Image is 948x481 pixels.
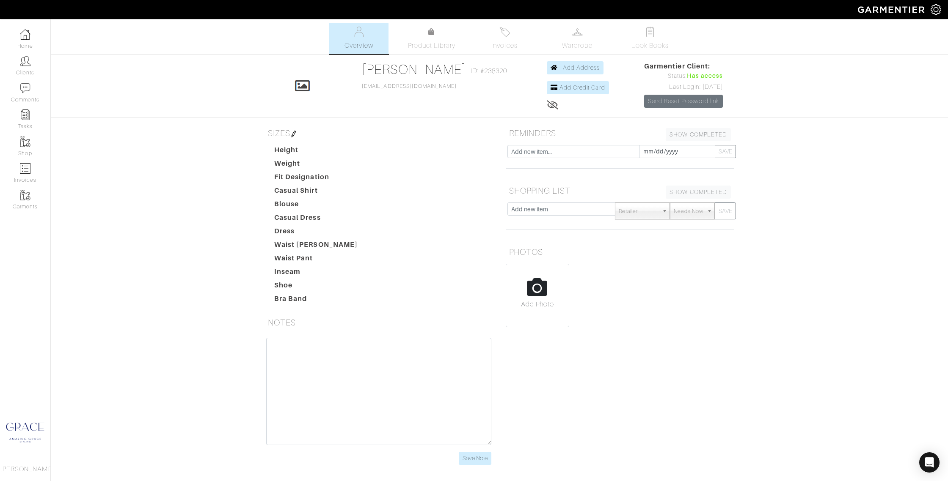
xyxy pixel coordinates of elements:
a: Add Credit Card [547,81,609,94]
dt: Casual Dress [268,213,364,226]
img: garments-icon-b7da505a4dc4fd61783c78ac3ca0ef83fa9d6f193b1c9dc38574b1d14d53ca28.png [20,137,30,147]
a: Overview [329,23,389,54]
input: Add new item... [507,145,639,158]
span: Needs Now [674,203,703,220]
dt: Height [268,145,364,159]
span: ID: #238320 [471,66,507,76]
button: SAVE [715,145,736,158]
img: basicinfo-40fd8af6dae0f16599ec9e87c0ef1c0a1fdea2edbe929e3d69a839185d80c458.svg [354,27,364,37]
dt: Bra Band [268,294,364,307]
span: Add Address [563,64,600,71]
div: Status: [644,71,723,81]
img: wardrobe-487a4870c1b7c33e795ec22d11cfc2ed9d08956e64fb3008fe2437562e282088.svg [572,27,583,37]
dt: Waist Pant [268,253,364,267]
dt: Weight [268,159,364,172]
dt: Casual Shirt [268,186,364,199]
span: Invoices [491,41,517,51]
span: Overview [344,41,373,51]
input: Save Note [459,452,491,465]
a: Invoices [475,23,534,54]
a: Wardrobe [548,23,607,54]
img: todo-9ac3debb85659649dc8f770b8b6100bb5dab4b48dedcbae339e5042a72dfd3cc.svg [645,27,656,37]
img: pen-cf24a1663064a2ec1b9c1bd2387e9de7a2fa800b781884d57f21acf72779bad2.png [290,131,297,137]
h5: REMINDERS [506,125,734,142]
dt: Blouse [268,199,364,213]
dt: Fit Designation [268,172,364,186]
span: Look Books [631,41,669,51]
h5: SIZES [265,125,493,142]
h5: PHOTOS [506,243,734,260]
a: [PERSON_NAME] [362,62,466,77]
div: Last Login: [DATE] [644,82,723,92]
h5: NOTES [265,314,493,331]
span: Garmentier Client: [644,61,723,71]
img: garments-icon-b7da505a4dc4fd61783c78ac3ca0ef83fa9d6f193b1c9dc38574b1d14d53ca28.png [20,190,30,200]
a: SHOW COMPLETED [666,128,731,141]
a: SHOW COMPLETED [666,186,731,199]
a: Send Reset Password link [644,95,723,108]
img: comment-icon-a0a6a9ef722e966f86d9cbdc48e553b5cf19dbc54f86b18d962a5391bc8f6eb6.png [20,83,30,93]
dt: Dress [268,226,364,240]
div: Open Intercom Messenger [919,452,940,473]
img: dashboard-icon-dbcd8f5a0b271acd01030246c82b418ddd0df26cd7fceb0bd07c9910d44c42f6.png [20,29,30,40]
span: Add Credit Card [559,84,605,91]
a: Product Library [402,27,461,51]
img: orders-27d20c2124de7fd6de4e0e44c1d41de31381a507db9b33961299e4e07d508b8c.svg [499,27,510,37]
img: orders-icon-0abe47150d42831381b5fb84f609e132dff9fe21cb692f30cb5eec754e2cba89.png [20,163,30,174]
dt: Inseam [268,267,364,280]
a: [EMAIL_ADDRESS][DOMAIN_NAME] [362,83,457,89]
img: reminder-icon-8004d30b9f0a5d33ae49ab947aed9ed385cf756f9e5892f1edd6e32f2345188e.png [20,109,30,120]
dt: Waist [PERSON_NAME] [268,240,364,253]
h5: SHOPPING LIST [506,182,734,199]
img: garmentier-logo-header-white-b43fb05a5012e4ada735d5af1a66efaba907eab6374d6393d1fbf88cb4ef424d.png [854,2,931,17]
a: Add Address [547,61,604,74]
span: Has access [687,71,723,81]
span: Wardrobe [562,41,592,51]
input: Add new item [507,202,615,216]
img: gear-icon-white-bd11855cb880d31180b6d7d6211b90ccbf57a29d726f0c71d8c61bd08dd39cc2.png [931,4,941,15]
span: Retailer [619,203,659,220]
a: Look Books [620,23,680,54]
img: clients-icon-6bae9207a08558b7cb47a8932f037763ab4055f8c8b6bfacd5dc20c3e0201464.png [20,56,30,66]
span: Product Library [408,41,456,51]
button: SAVE [715,202,736,219]
dt: Shoe [268,280,364,294]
